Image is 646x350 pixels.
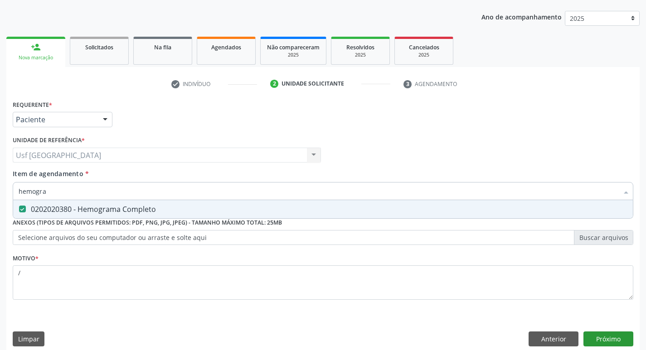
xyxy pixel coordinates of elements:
[338,52,383,58] div: 2025
[267,52,320,58] div: 2025
[13,54,59,61] div: Nova marcação
[16,115,94,124] span: Paciente
[409,43,439,51] span: Cancelados
[19,206,627,213] div: 0202020380 - Hemograma Completo
[13,331,44,347] button: Limpar
[211,43,241,51] span: Agendados
[13,216,282,230] label: Anexos (Tipos de arquivos permitidos: PDF, PNG, JPG, JPEG) - Tamanho máximo total: 25MB
[282,80,344,88] div: Unidade solicitante
[267,43,320,51] span: Não compareceram
[270,80,278,88] div: 2
[401,52,447,58] div: 2025
[154,43,171,51] span: Na fila
[13,251,39,265] label: Motivo
[13,98,52,112] label: Requerente
[13,169,83,178] span: Item de agendamento
[31,42,41,52] div: person_add
[19,182,618,200] input: Buscar por procedimentos
[529,331,578,347] button: Anterior
[13,134,85,148] label: Unidade de referência
[85,43,113,51] span: Solicitados
[481,11,562,22] p: Ano de acompanhamento
[346,43,374,51] span: Resolvidos
[583,331,633,347] button: Próximo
